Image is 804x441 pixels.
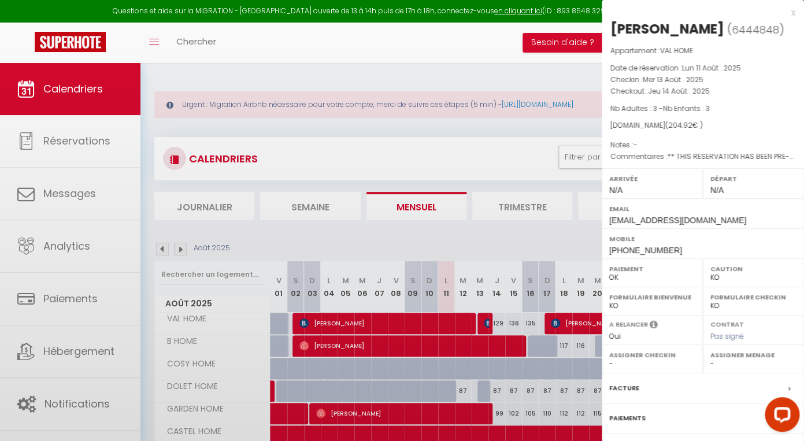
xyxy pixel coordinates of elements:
[650,320,658,332] i: Sélectionner OUI si vous souhaiter envoyer les séquences de messages post-checkout
[663,103,710,113] span: Nb Enfants : 3
[609,233,796,244] label: Mobile
[710,291,796,303] label: Formulaire Checkin
[755,392,804,441] iframe: LiveChat chat widget
[710,349,796,361] label: Assigner Menage
[609,216,746,225] span: [EMAIL_ADDRESS][DOMAIN_NAME]
[710,263,796,275] label: Caution
[710,331,744,341] span: Pas signé
[648,86,710,96] span: Jeu 14 Août . 2025
[610,62,795,74] p: Date de réservation :
[609,412,646,424] label: Paiements
[665,120,703,130] span: ( € )
[610,120,795,131] div: [DOMAIN_NAME]
[610,103,710,113] span: Nb Adultes : 3 -
[609,203,796,214] label: Email
[710,320,744,327] label: Contrat
[668,120,692,130] span: 204.92
[609,291,695,303] label: Formulaire Bienvenue
[682,63,741,73] span: Lun 11 Août . 2025
[609,263,695,275] label: Paiement
[727,21,784,38] span: ( )
[610,45,795,57] p: Appartement :
[609,186,623,195] span: N/A
[610,20,724,38] div: [PERSON_NAME]
[710,186,724,195] span: N/A
[609,320,648,329] label: A relancer
[610,139,795,151] p: Notes :
[633,140,638,150] span: -
[732,23,779,37] span: 6444848
[609,382,639,394] label: Facture
[609,173,695,184] label: Arrivée
[610,151,795,162] p: Commentaires :
[643,75,703,84] span: Mer 13 Août . 2025
[609,246,682,255] span: [PHONE_NUMBER]
[602,6,795,20] div: x
[610,74,795,86] p: Checkin :
[610,86,795,97] p: Checkout :
[609,349,695,361] label: Assigner Checkin
[660,46,693,55] span: VAL HOME
[710,173,796,184] label: Départ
